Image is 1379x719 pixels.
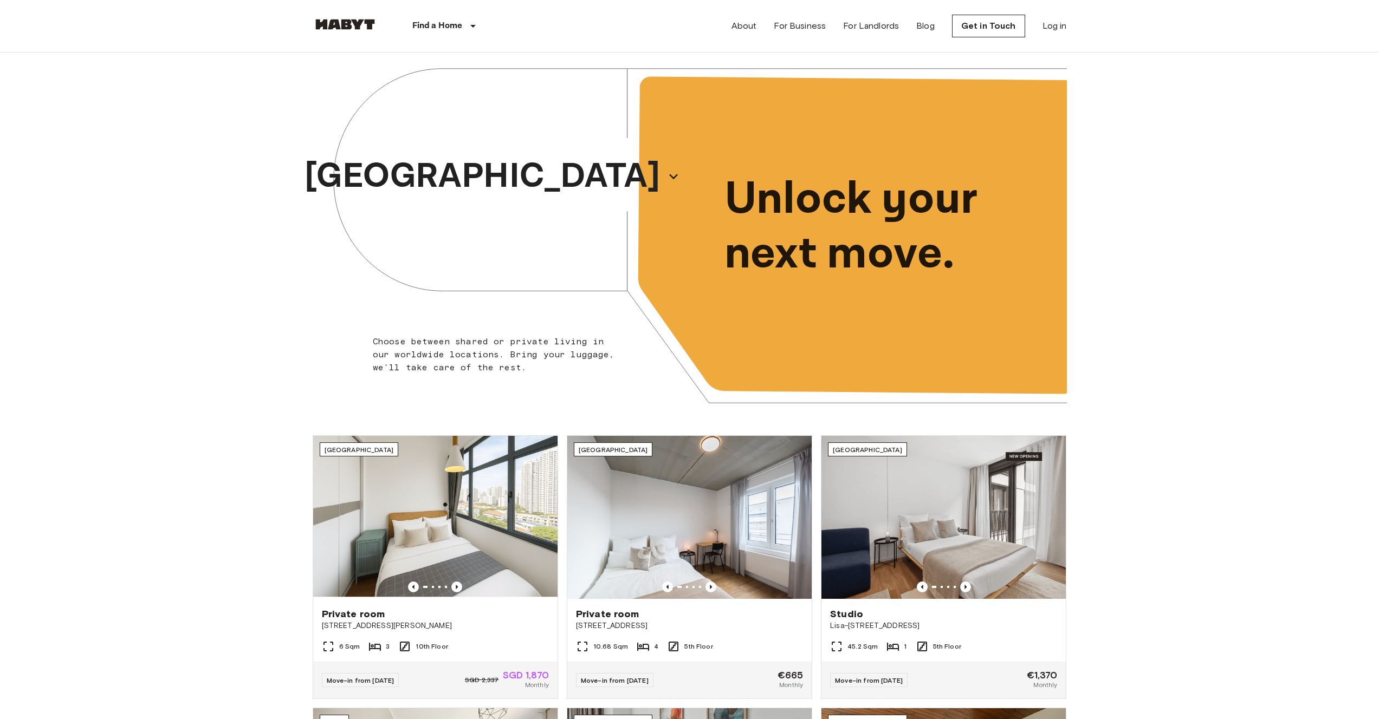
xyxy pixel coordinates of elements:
a: Blog [916,19,935,32]
a: Get in Touch [952,15,1025,37]
span: 5th Floor [684,642,713,651]
span: €665 [778,670,804,680]
button: Previous image [960,581,971,592]
span: 10th Floor [416,642,448,651]
img: Marketing picture of unit DE-01-489-503-001 [821,436,1066,599]
img: Marketing picture of unit SG-01-116-001-02 [313,436,558,599]
a: For Business [774,19,826,32]
span: Monthly [1033,680,1057,690]
p: Find a Home [412,19,463,32]
button: Previous image [705,581,716,592]
span: Move-in from [DATE] [835,676,903,684]
span: [STREET_ADDRESS][PERSON_NAME] [322,620,549,631]
a: Log in [1043,19,1067,32]
span: [GEOGRAPHIC_DATA] [833,446,902,454]
span: Monthly [525,680,549,690]
span: 1 [904,642,907,651]
a: Marketing picture of unit DE-01-489-503-001Previous imagePrevious image[GEOGRAPHIC_DATA]StudioLis... [821,435,1066,699]
a: Marketing picture of unit DE-04-037-026-03QPrevious imagePrevious image[GEOGRAPHIC_DATA]Private r... [567,435,812,699]
img: Marketing picture of unit DE-04-037-026-03Q [567,436,812,599]
span: 3 [386,642,390,651]
span: Studio [830,607,863,620]
button: Previous image [662,581,673,592]
button: [GEOGRAPHIC_DATA] [300,147,684,206]
span: SGD 1,870 [503,670,548,680]
span: 6 Sqm [339,642,360,651]
span: [GEOGRAPHIC_DATA] [325,446,394,454]
a: For Landlords [843,19,899,32]
button: Previous image [408,581,419,592]
span: 45.2 Sqm [847,642,878,651]
span: Private room [576,607,639,620]
p: Unlock your next move. [724,172,1050,282]
a: About [731,19,757,32]
span: Monthly [779,680,803,690]
button: Previous image [451,581,462,592]
span: 4 [654,642,658,651]
span: SGD 2,337 [465,675,498,685]
span: Move-in from [DATE] [581,676,649,684]
span: [STREET_ADDRESS] [576,620,803,631]
span: Lisa-[STREET_ADDRESS] [830,620,1057,631]
span: [GEOGRAPHIC_DATA] [579,446,648,454]
span: €1,370 [1027,670,1058,680]
a: Marketing picture of unit SG-01-116-001-02Previous imagePrevious image[GEOGRAPHIC_DATA]Private ro... [313,435,558,699]
p: [GEOGRAPHIC_DATA] [305,151,660,202]
span: 5th Floor [933,642,961,651]
span: Move-in from [DATE] [327,676,394,684]
img: Habyt [313,19,378,30]
p: Choose between shared or private living in our worldwide locations. Bring your luggage, we'll tak... [373,335,621,374]
span: Private room [322,607,385,620]
button: Previous image [917,581,928,592]
span: 10.68 Sqm [593,642,628,651]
